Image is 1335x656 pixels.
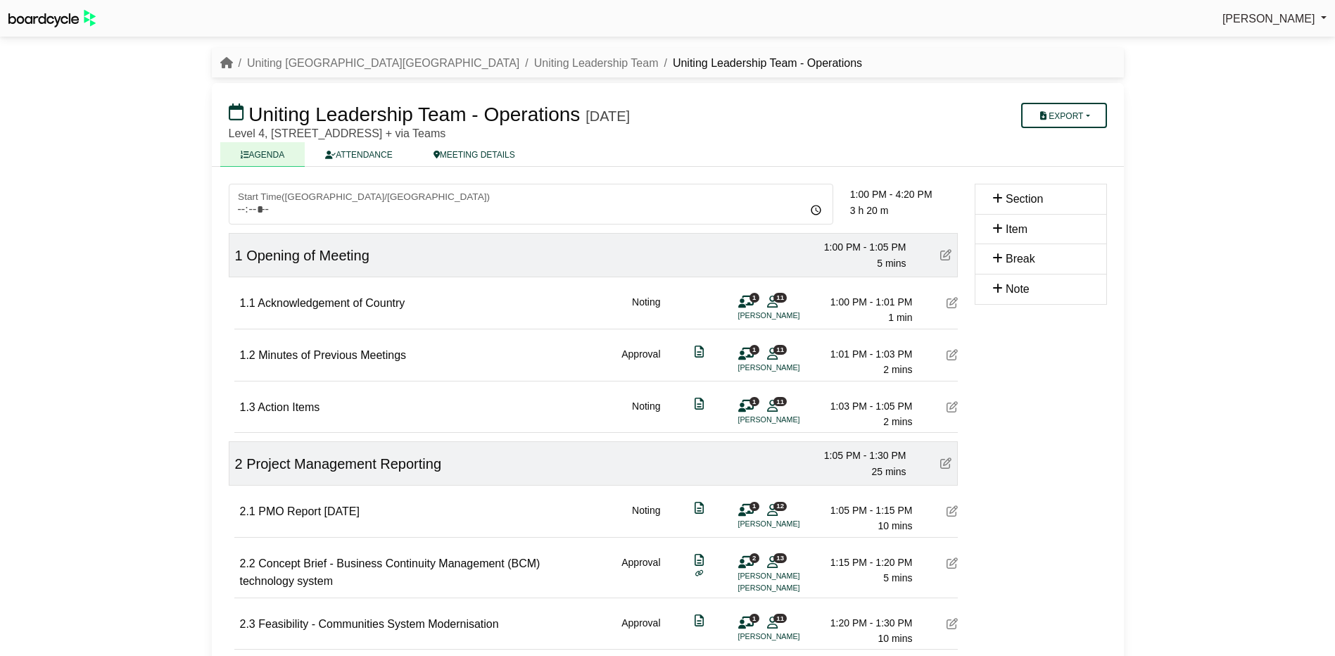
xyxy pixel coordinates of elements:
button: Export [1021,103,1106,128]
span: Acknowledgement of Country [258,297,405,309]
div: 1:20 PM - 1:30 PM [814,615,913,631]
span: 11 [773,614,787,623]
span: Action Items [258,401,319,413]
span: Note [1006,283,1030,295]
span: 10 mins [878,633,912,644]
span: 11 [773,345,787,354]
span: Item [1006,223,1027,235]
span: Minutes of Previous Meetings [258,349,406,361]
div: Approval [621,346,660,378]
span: Level 4, [STREET_ADDRESS] + via Teams [229,127,446,139]
div: 1:01 PM - 1:03 PM [814,346,913,362]
span: 25 mins [871,466,906,477]
a: AGENDA [220,142,305,167]
li: [PERSON_NAME] [738,570,844,582]
span: Section [1006,193,1043,205]
span: 1 [749,614,759,623]
div: Noting [632,398,660,430]
span: 2 mins [883,364,912,375]
span: [PERSON_NAME] [1222,13,1315,25]
li: [PERSON_NAME] [738,631,844,643]
span: Project Management Reporting [246,456,441,472]
div: Approval [621,555,660,595]
div: Noting [632,503,660,534]
span: 1.1 [240,297,255,309]
div: 1:00 PM - 4:20 PM [850,187,958,202]
span: Opening of Meeting [246,248,369,263]
a: [PERSON_NAME] [1222,10,1327,28]
li: [PERSON_NAME] [738,362,844,374]
span: 11 [773,293,787,302]
span: 1 [235,248,243,263]
span: 10 mins [878,520,912,531]
li: [PERSON_NAME] [738,414,844,426]
a: Uniting Leadership Team [534,57,659,69]
div: 1:05 PM - 1:30 PM [808,448,906,463]
img: BoardcycleBlackGreen-aaafeed430059cb809a45853b8cf6d952af9d84e6e89e1f1685b34bfd5cb7d64.svg [8,10,96,27]
span: 1.2 [240,349,255,361]
div: [DATE] [586,108,630,125]
span: 2 [749,553,759,562]
span: 5 mins [883,572,912,584]
span: 12 [773,502,787,511]
span: PMO Report [DATE] [258,505,360,517]
div: Approval [621,615,660,647]
span: 13 [773,553,787,562]
a: ATTENDANCE [305,142,412,167]
span: 3 h 20 m [850,205,888,216]
a: MEETING DETAILS [413,142,536,167]
span: 2 mins [883,416,912,427]
div: 1:05 PM - 1:15 PM [814,503,913,518]
span: 1.3 [240,401,255,413]
span: Uniting Leadership Team - Operations [248,103,580,125]
span: 1 [749,345,759,354]
span: 2.3 [240,618,255,630]
span: Feasibility - Communities System Modernisation [258,618,498,630]
li: Uniting Leadership Team - Operations [658,54,862,72]
li: [PERSON_NAME] [738,582,844,594]
span: 2 [235,456,243,472]
div: 1:00 PM - 1:01 PM [814,294,913,310]
div: 1:15 PM - 1:20 PM [814,555,913,570]
span: 1 min [888,312,912,323]
li: [PERSON_NAME] [738,518,844,530]
span: 1 [749,293,759,302]
li: [PERSON_NAME] [738,310,844,322]
nav: breadcrumb [220,54,863,72]
a: Uniting [GEOGRAPHIC_DATA][GEOGRAPHIC_DATA] [247,57,519,69]
span: 5 mins [877,258,906,269]
div: 1:03 PM - 1:05 PM [814,398,913,414]
span: 2.2 [240,557,255,569]
div: Noting [632,294,660,326]
span: 1 [749,502,759,511]
span: Concept Brief - Business Continuity Management (BCM) technology system [240,557,540,588]
span: Break [1006,253,1035,265]
div: 1:00 PM - 1:05 PM [808,239,906,255]
span: 1 [749,397,759,406]
span: 2.1 [240,505,255,517]
span: 11 [773,397,787,406]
